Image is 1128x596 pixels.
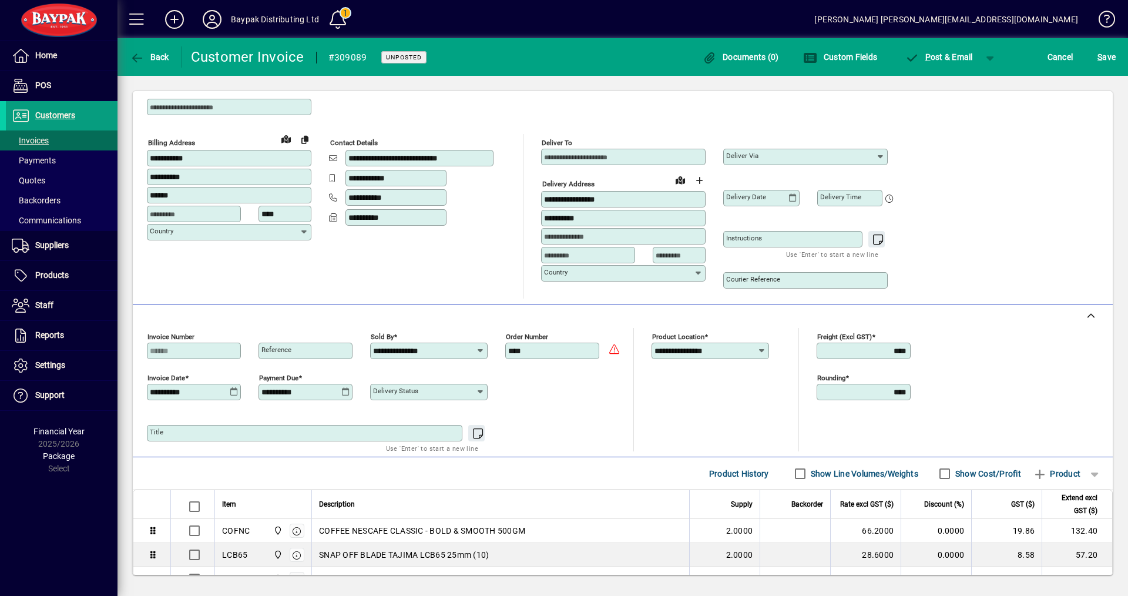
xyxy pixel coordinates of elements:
mat-label: Deliver To [542,139,572,147]
td: 8.58 [971,543,1042,567]
div: LCB65 [222,549,247,561]
div: BLAS-L50 [222,573,260,585]
a: Support [6,381,117,410]
td: 0.0000 [901,543,971,567]
a: Staff [6,291,117,320]
span: Reports [35,330,64,340]
span: Invoices [12,136,49,145]
button: Documents (0) [700,46,782,68]
span: Support [35,390,65,400]
span: Baypak - Onekawa [270,524,284,537]
a: Backorders [6,190,117,210]
span: Discount (%) [924,498,964,511]
span: ave [1097,48,1116,66]
mat-label: Sold by [371,333,394,341]
a: Knowledge Base [1090,2,1113,41]
button: Save [1095,46,1119,68]
span: Backorder [791,498,823,511]
mat-label: Order number [506,333,548,341]
mat-label: Freight (excl GST) [817,333,872,341]
a: Invoices [6,130,117,150]
span: Cancel [1048,48,1073,66]
span: Unposted [386,53,422,61]
span: Item [222,498,236,511]
div: #309089 [328,48,367,67]
mat-label: Instructions [726,234,762,242]
a: Settings [6,351,117,380]
span: Product [1033,464,1080,483]
div: COFNC [222,525,250,537]
a: Quotes [6,170,117,190]
span: Customers [35,111,75,120]
td: 132.40 [1042,519,1112,543]
td: 0.0000 [901,567,971,591]
span: Documents (0) [703,52,779,62]
app-page-header-button: Back [117,46,182,68]
span: Quotes [12,176,45,185]
span: Custom Fields [803,52,877,62]
span: GST ($) [1011,498,1035,511]
td: 57.20 [1042,543,1112,567]
td: 0.0000 [901,519,971,543]
a: Products [6,261,117,290]
span: COFFEE NESCAFE CLASSIC - BOLD & SMOOTH 500GM [319,525,525,537]
button: Cancel [1045,46,1076,68]
mat-label: Invoice number [147,333,194,341]
span: SNAP OFF BLADE 18mm NT [PERSON_NAME]-50P (50) [319,573,527,585]
button: Post & Email [899,46,979,68]
a: Communications [6,210,117,230]
span: ost & Email [905,52,973,62]
mat-label: Delivery time [820,193,861,201]
mat-label: Delivery status [373,387,418,395]
a: View on map [671,170,690,189]
span: POS [35,81,51,90]
mat-label: Country [544,268,568,276]
mat-label: Delivery date [726,193,766,201]
div: 66.2000 [838,525,894,537]
span: Communications [12,216,81,225]
button: Custom Fields [800,46,880,68]
button: Back [127,46,172,68]
mat-label: Title [150,428,163,436]
a: View on map [277,129,296,148]
label: Show Line Volumes/Weights [808,468,918,480]
span: Payments [12,156,56,165]
div: Baypak Distributing Ltd [231,10,319,29]
button: Add [156,9,193,30]
a: POS [6,71,117,101]
span: Staff [35,300,53,310]
mat-label: Country [150,227,173,235]
span: Supply [731,498,753,511]
a: Payments [6,150,117,170]
span: Product History [709,464,769,483]
mat-hint: Use 'Enter' to start a new line [786,247,878,261]
div: 65.7500 [838,573,894,585]
td: 9.86 [971,567,1042,591]
span: Baypak - Onekawa [270,548,284,561]
span: Description [319,498,355,511]
span: Financial Year [33,427,85,436]
div: 28.6000 [838,549,894,561]
span: Products [35,270,69,280]
span: P [925,52,931,62]
span: 1.0000 [726,573,753,585]
mat-label: Payment due [259,374,298,382]
span: Baypak - Onekawa [270,572,284,585]
span: Package [43,451,75,461]
mat-label: Invoice date [147,374,185,382]
button: Profile [193,9,231,30]
span: Suppliers [35,240,69,250]
mat-label: Reference [261,346,291,354]
button: Choose address [690,171,709,190]
span: SNAP OFF BLADE TAJIMA LCB65 25mm (10) [319,549,489,561]
div: [PERSON_NAME] [PERSON_NAME][EMAIL_ADDRESS][DOMAIN_NAME] [814,10,1078,29]
label: Show Cost/Profit [953,468,1021,480]
span: 2.0000 [726,549,753,561]
span: Back [130,52,169,62]
mat-hint: Use 'Enter' to start a new line [386,441,478,455]
div: Customer Invoice [191,48,304,66]
button: Product [1027,463,1086,484]
mat-label: Rounding [817,374,845,382]
button: Copy to Delivery address [296,130,314,149]
span: 2.0000 [726,525,753,537]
